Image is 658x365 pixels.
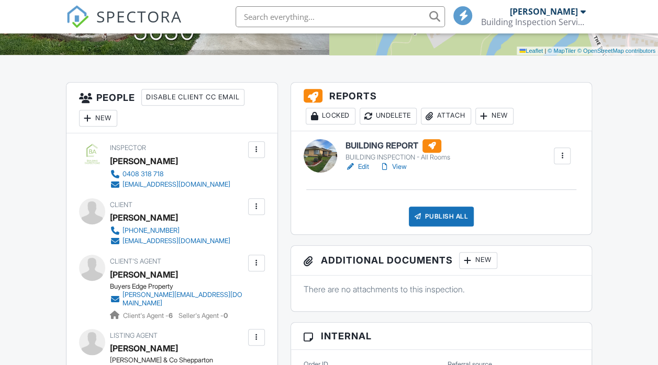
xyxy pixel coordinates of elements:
a: [PHONE_NUMBER] [110,225,230,236]
div: [PHONE_NUMBER] [122,226,180,235]
a: SPECTORA [66,14,182,36]
a: [PERSON_NAME][EMAIL_ADDRESS][DOMAIN_NAME] [110,291,246,307]
span: Client [110,201,132,209]
a: BUILDING REPORT BUILDING INSPECTION - All Rooms [345,139,450,162]
h3: Additional Documents [291,246,592,276]
div: [PERSON_NAME] [110,340,178,356]
div: [PERSON_NAME] [110,210,178,225]
span: | [544,48,546,54]
h3: Internal [291,323,592,350]
div: Buyers Edge Property [110,282,254,291]
span: Client's Agent [110,257,161,265]
a: © OpenStreetMap contributors [577,48,655,54]
div: Disable Client CC Email [141,89,244,106]
h3: People [66,83,277,133]
div: 0408 318 718 [122,170,164,178]
div: [PERSON_NAME] [110,267,178,282]
div: [EMAIL_ADDRESS][DOMAIN_NAME] [122,237,230,245]
div: [EMAIL_ADDRESS][DOMAIN_NAME] [122,180,230,189]
span: Listing Agent [110,332,158,339]
div: [PERSON_NAME] [509,6,577,17]
div: Locked [306,108,355,124]
span: Seller's Agent - [179,312,228,320]
div: [PERSON_NAME] [110,153,178,169]
strong: 0 [224,312,228,320]
div: Undelete [360,108,417,124]
div: BUILDING INSPECTION - All Rooms [345,153,450,162]
div: New [79,110,117,127]
div: Publish All [409,207,474,226]
p: There are no attachments to this inspection. [304,283,579,295]
img: The Best Home Inspection Software - Spectora [66,5,89,28]
a: Leaflet [519,48,543,54]
div: New [475,108,514,124]
input: Search everything... [236,6,445,27]
div: Building Inspection Services [481,17,585,27]
a: View [380,162,407,172]
strong: 6 [169,312,173,320]
a: © MapTiler [548,48,576,54]
a: Edit [345,162,369,172]
div: [PERSON_NAME][EMAIL_ADDRESS][DOMAIN_NAME] [122,291,246,307]
div: [PERSON_NAME] & Co Shepparton [110,356,226,364]
div: New [459,252,497,269]
a: [EMAIL_ADDRESS][DOMAIN_NAME] [110,236,230,246]
h6: BUILDING REPORT [345,139,450,153]
h3: Reports [291,83,592,131]
a: 0408 318 718 [110,169,230,179]
span: Client's Agent - [123,312,174,320]
a: [EMAIL_ADDRESS][DOMAIN_NAME] [110,179,230,190]
span: SPECTORA [96,5,182,27]
div: Attach [421,108,471,124]
span: Inspector [110,144,146,152]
